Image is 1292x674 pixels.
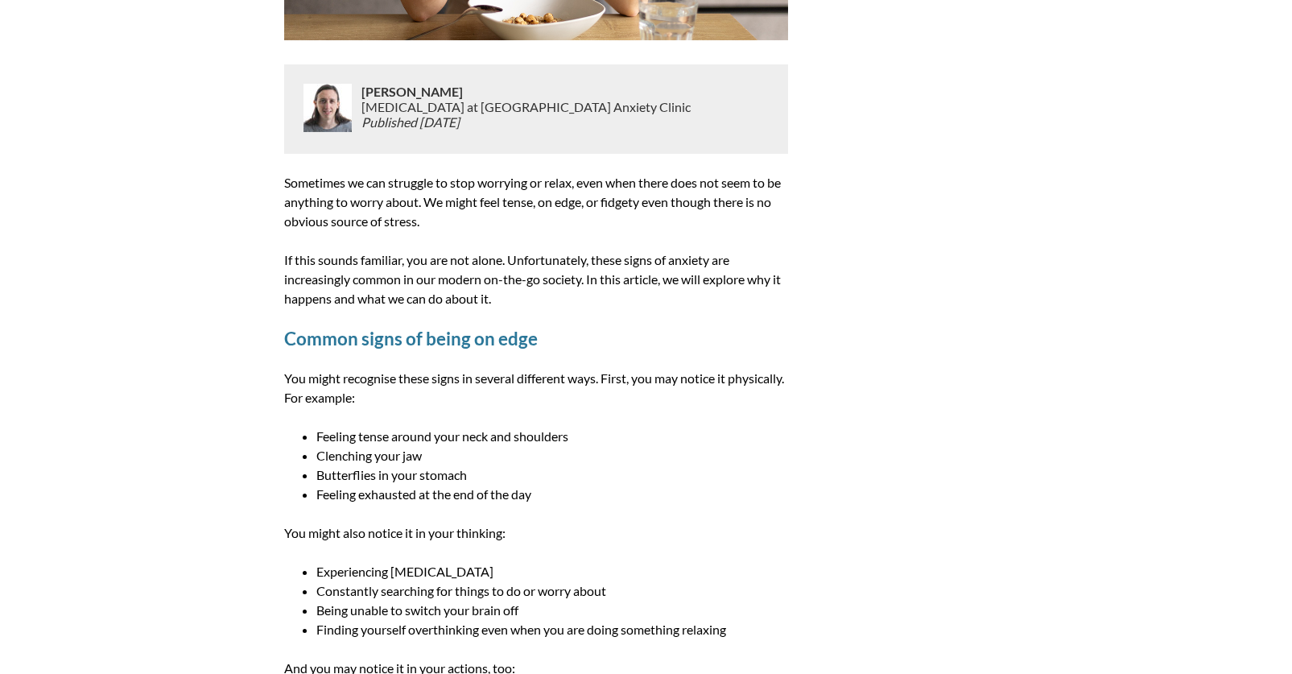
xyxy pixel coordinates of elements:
[316,620,788,639] li: Finding yourself overthinking even when you are doing something relaxing
[284,369,788,407] p: You might recognise these signs in several different ways. First, you may notice it physically. F...
[361,84,463,99] strong: [PERSON_NAME]
[316,581,788,601] li: Constantly searching for things to do or worry about
[316,601,788,620] li: Being unable to switch your brain off
[284,328,788,349] h2: Common signs of being on edge
[316,446,788,465] li: Clenching your jaw
[284,173,788,231] p: Sometimes we can struggle to stop worrying or relax, even when there does not seem to be anything...
[316,562,788,581] li: Experiencing [MEDICAL_DATA]
[316,485,788,504] li: Feeling exhausted at the end of the day
[284,523,788,543] p: You might also notice it in your thinking:
[361,114,460,130] em: Published [DATE]
[316,465,788,485] li: Butterflies in your stomach
[284,250,788,308] p: If this sounds familiar, you are not alone. Unfortunately, these signs of anxiety are increasingl...
[361,84,691,134] div: [MEDICAL_DATA] at [GEOGRAPHIC_DATA] Anxiety Clinic
[303,84,352,132] img: Chris Worfolk
[316,427,788,446] li: Feeling tense around your neck and shoulders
